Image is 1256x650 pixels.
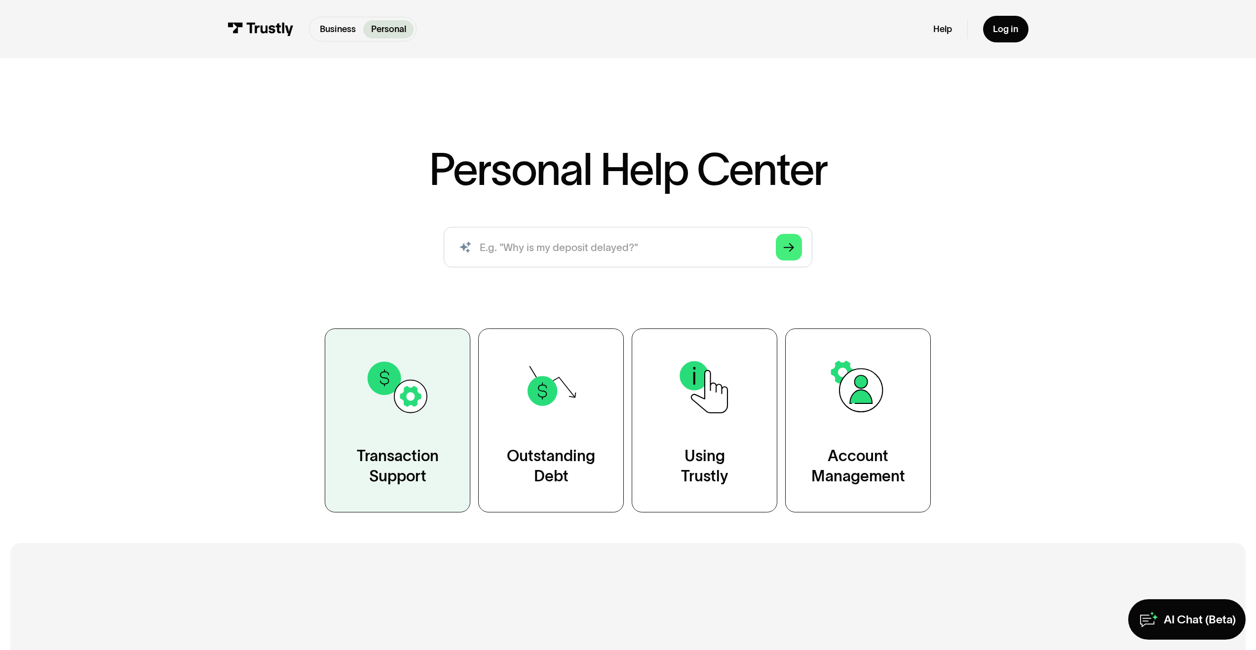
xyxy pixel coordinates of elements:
[1128,599,1246,640] a: AI Chat (Beta)
[681,446,728,486] div: Using Trustly
[371,23,406,36] p: Personal
[228,22,294,36] img: Trustly Logo
[507,446,595,486] div: Outstanding Debt
[357,446,439,486] div: Transaction Support
[933,24,952,35] a: Help
[312,20,363,38] a: Business
[444,227,812,267] input: search
[1164,612,1236,627] div: AI Chat (Beta)
[444,227,812,267] form: Search
[429,147,828,191] h1: Personal Help Center
[632,328,777,512] a: UsingTrustly
[983,16,1028,42] a: Log in
[785,328,931,512] a: AccountManagement
[993,24,1018,35] div: Log in
[811,446,905,486] div: Account Management
[363,20,414,38] a: Personal
[478,328,624,512] a: OutstandingDebt
[320,23,356,36] p: Business
[325,328,470,512] a: TransactionSupport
